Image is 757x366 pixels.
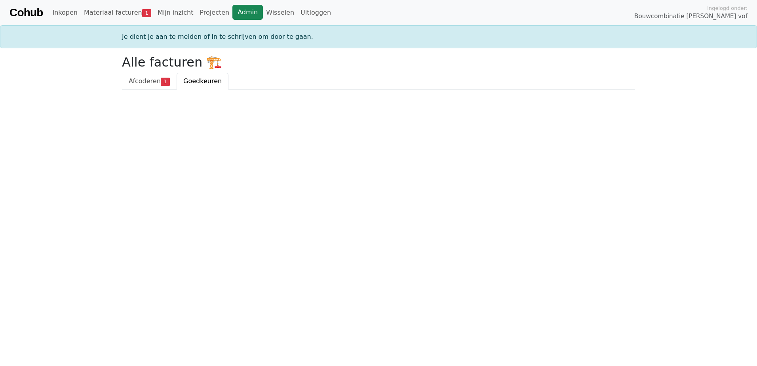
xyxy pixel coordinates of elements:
a: Projecten [196,5,232,21]
a: Afcoderen1 [122,73,177,90]
span: 1 [161,78,170,86]
span: Bouwcombinatie [PERSON_NAME] vof [634,12,747,21]
a: Cohub [10,3,43,22]
h2: Alle facturen 🏗️ [122,55,635,70]
a: Goedkeuren [177,73,228,90]
a: Materiaal facturen1 [81,5,154,21]
div: Je dient je aan te melden of in te schrijven om door te gaan. [117,32,640,42]
a: Admin [232,5,263,20]
a: Inkopen [49,5,80,21]
span: Goedkeuren [183,77,222,85]
span: Ingelogd onder: [707,4,747,12]
a: Wisselen [263,5,297,21]
span: Afcoderen [129,77,161,85]
a: Mijn inzicht [154,5,197,21]
span: 1 [142,9,151,17]
a: Uitloggen [297,5,334,21]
